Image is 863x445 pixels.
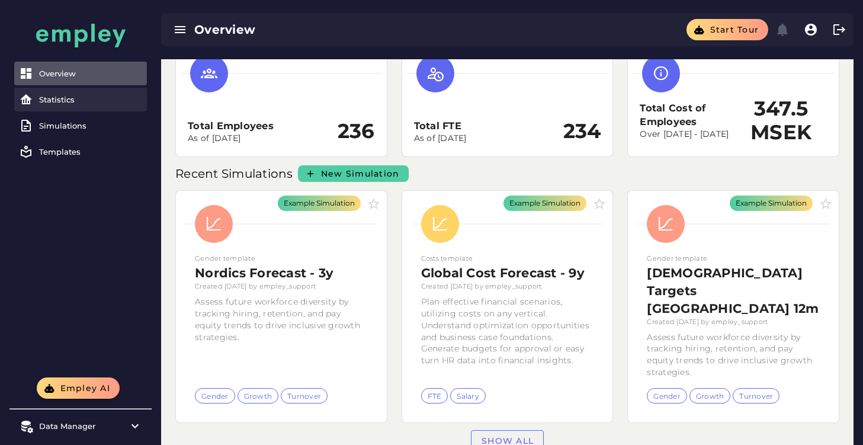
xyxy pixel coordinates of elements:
[175,164,296,183] p: Recent Simulations
[640,129,735,140] p: Over [DATE] - [DATE]
[39,421,122,431] div: Data Manager
[14,140,147,164] a: Templates
[59,383,110,393] span: Empley AI
[298,165,409,182] a: New Simulation
[14,62,147,85] a: Overview
[414,133,467,145] p: As of [DATE]
[414,119,467,133] h3: Total FTE
[39,95,142,104] div: Statistics
[37,377,120,399] button: Empley AI
[338,120,375,143] h2: 236
[709,24,759,35] span: Start tour
[39,147,142,156] div: Templates
[563,120,601,143] h2: 234
[188,133,274,145] p: As of [DATE]
[39,121,142,130] div: Simulations
[735,97,827,145] h2: 347.5 MSEK
[188,119,274,133] h3: Total Employees
[640,101,735,129] h3: Total Cost of Employees
[194,21,441,38] div: Overview
[39,69,142,78] div: Overview
[14,88,147,111] a: Statistics
[14,114,147,137] a: Simulations
[686,19,768,40] button: Start tour
[320,168,400,179] span: New Simulation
